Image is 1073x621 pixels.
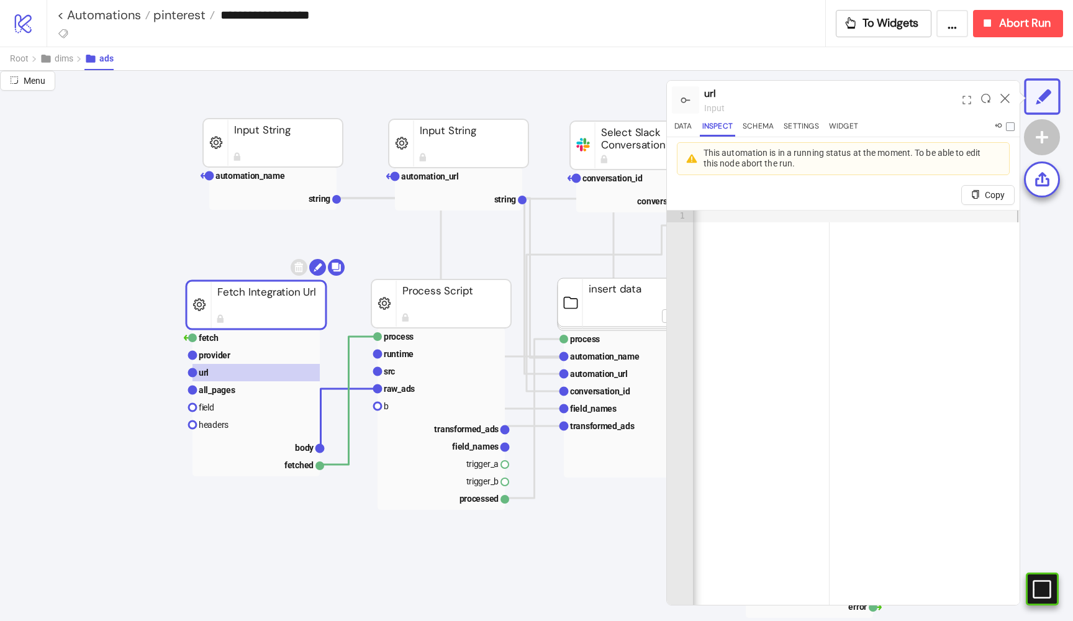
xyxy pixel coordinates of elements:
[199,350,230,360] text: provider
[667,211,693,222] div: 1
[836,10,932,37] button: To Widgets
[99,53,114,63] span: ads
[971,190,980,199] span: copy
[55,53,73,63] span: dims
[704,148,989,170] div: This automation is in a running status at the moment. To be able to edit this node abort the run.
[740,120,776,137] button: Schema
[199,420,229,430] text: headers
[199,368,209,378] text: url
[985,190,1005,200] span: Copy
[150,9,215,21] a: pinterest
[10,47,40,70] button: Root
[84,47,114,70] button: ads
[999,16,1051,30] span: Abort Run
[962,96,971,104] span: expand
[826,120,861,137] button: Widget
[704,101,958,115] div: input
[199,402,214,412] text: field
[582,173,643,183] text: conversation_id
[10,76,19,84] span: radius-bottomright
[40,47,84,70] button: dims
[199,333,219,343] text: fetch
[781,120,822,137] button: Settings
[10,53,29,63] span: Root
[215,171,285,181] text: automation_name
[57,9,150,21] a: < Automations
[936,10,968,37] button: ...
[384,332,414,342] text: process
[570,334,600,344] text: process
[570,369,628,379] text: automation_url
[704,86,958,101] div: url
[637,196,697,206] text: conversation_id
[570,386,630,396] text: conversation_id
[570,404,617,414] text: field_names
[570,421,635,431] text: transformed_ads
[452,442,499,451] text: field_names
[570,351,640,361] text: automation_name
[401,171,459,181] text: automation_url
[973,10,1063,37] button: Abort Run
[309,194,331,204] text: string
[150,7,206,23] span: pinterest
[672,120,695,137] button: Data
[662,309,693,323] button: Open
[700,120,735,137] button: Inspect
[862,16,919,30] span: To Widgets
[384,384,415,394] text: raw_ads
[384,349,414,359] text: runtime
[384,401,389,411] text: b
[434,424,499,434] text: transformed_ads
[384,366,395,376] text: src
[494,194,517,204] text: string
[199,385,235,395] text: all_pages
[295,443,314,453] text: body
[24,76,45,86] span: Menu
[961,185,1015,205] button: Copy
